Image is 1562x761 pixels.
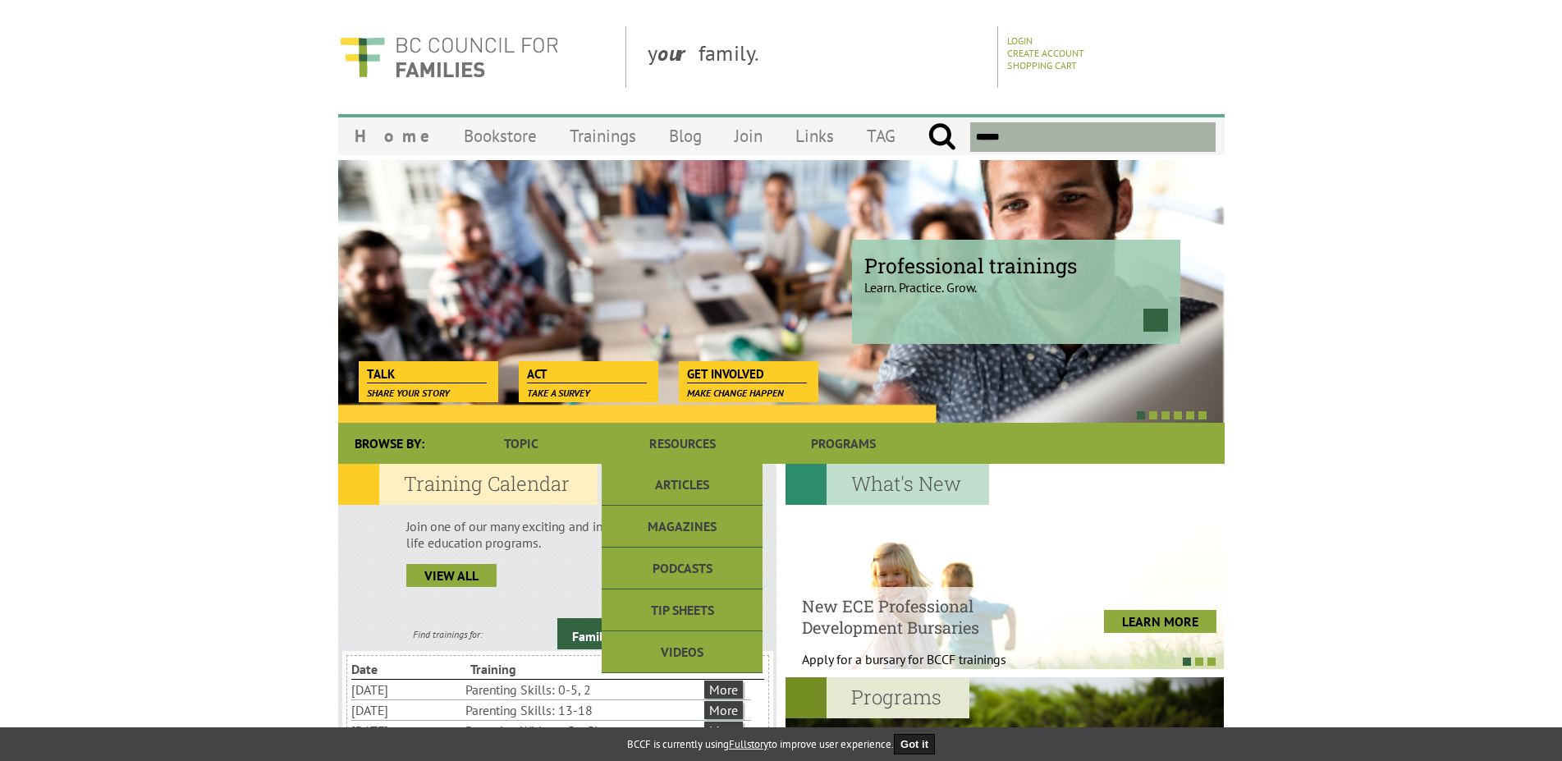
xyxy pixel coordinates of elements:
[338,117,447,155] a: Home
[338,628,557,640] div: Find trainings for:
[864,265,1168,296] p: Learn. Practice. Grow.
[786,464,989,505] h2: What's New
[602,589,763,631] a: Tip Sheets
[465,721,701,740] li: Parenting Without Conflict
[351,680,462,699] li: [DATE]
[470,659,586,679] li: Training
[1007,34,1033,47] a: Login
[441,423,602,464] a: Topic
[465,680,701,699] li: Parenting Skills: 0-5, 2
[687,365,808,383] span: Get Involved
[527,387,590,399] span: Take a survey
[729,737,768,751] a: Fullstory
[338,464,598,505] h2: Training Calendar
[704,681,743,699] a: More
[359,361,496,384] a: Talk Share your story
[351,700,462,720] li: [DATE]
[519,361,656,384] a: Act Take a survey
[351,659,467,679] li: Date
[657,39,699,66] strong: our
[894,734,935,754] button: Got it
[704,722,743,740] a: More
[679,361,816,384] a: Get Involved Make change happen
[704,701,743,719] a: More
[602,548,763,589] a: Podcasts
[718,117,779,155] a: Join
[763,423,923,464] a: Programs
[527,365,648,383] span: Act
[1104,610,1216,633] a: LEARN MORE
[447,117,553,155] a: Bookstore
[338,423,441,464] div: Browse By:
[367,365,488,383] span: Talk
[653,117,718,155] a: Blog
[864,252,1168,279] span: Professional trainings
[850,117,912,155] a: TAG
[557,618,634,649] a: Families
[802,595,1047,638] h4: New ECE Professional Development Bursaries
[602,506,763,548] a: Magazines
[779,117,850,155] a: Links
[687,387,784,399] span: Make change happen
[634,26,998,88] div: y family.
[602,423,763,464] a: Resources
[406,518,709,551] p: Join one of our many exciting and informative family life education programs.
[338,26,560,88] img: BC Council for FAMILIES
[802,651,1047,684] p: Apply for a bursary for BCCF trainings West...
[1007,47,1084,59] a: Create Account
[786,677,969,718] h2: Programs
[553,117,653,155] a: Trainings
[406,564,497,587] a: view all
[602,631,763,673] a: Videos
[1007,59,1077,71] a: Shopping Cart
[367,387,450,399] span: Share your story
[602,464,763,506] a: Articles
[351,721,462,740] li: [DATE]
[928,122,956,152] input: Submit
[465,700,701,720] li: Parenting Skills: 13-18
